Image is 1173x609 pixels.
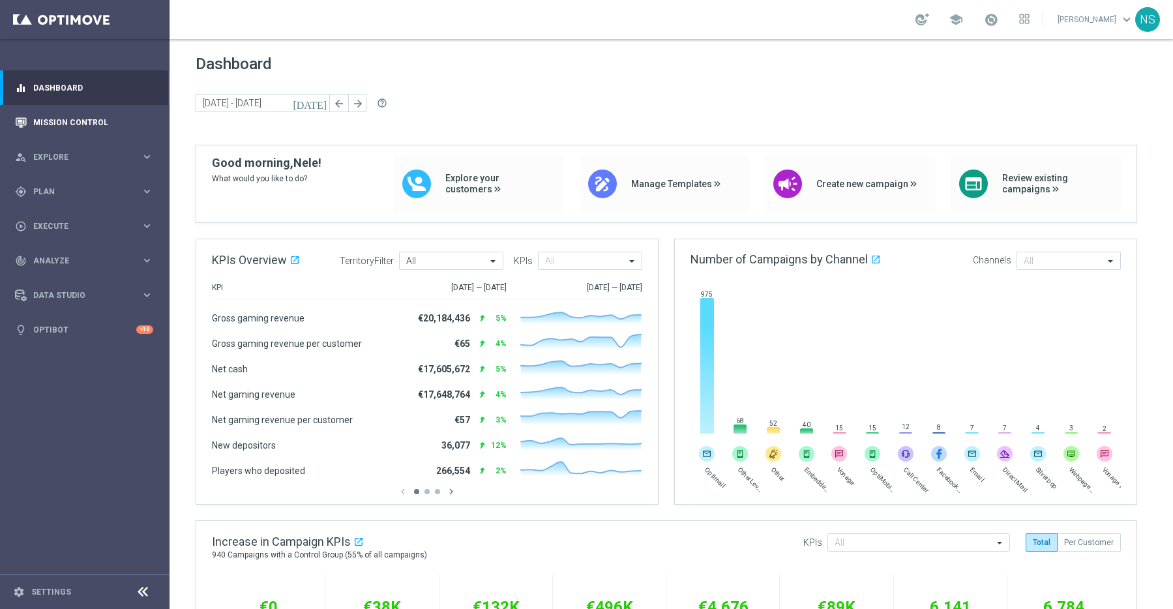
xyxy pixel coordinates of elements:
[14,152,154,162] button: person_search Explore keyboard_arrow_right
[1120,12,1134,27] span: keyboard_arrow_down
[14,117,154,128] button: Mission Control
[15,151,27,163] i: person_search
[14,83,154,93] button: equalizer Dashboard
[33,153,141,161] span: Explore
[15,290,141,301] div: Data Studio
[141,254,153,267] i: keyboard_arrow_right
[14,221,154,231] button: play_circle_outline Execute keyboard_arrow_right
[13,586,25,598] i: settings
[15,255,141,267] div: Analyze
[136,325,153,334] div: +10
[14,290,154,301] button: Data Studio keyboard_arrow_right
[15,186,141,198] div: Plan
[15,220,141,232] div: Execute
[33,291,141,299] span: Data Studio
[33,222,141,230] span: Execute
[141,289,153,301] i: keyboard_arrow_right
[1135,7,1160,32] div: NS
[14,186,154,197] button: gps_fixed Plan keyboard_arrow_right
[15,324,27,336] i: lightbulb
[141,220,153,232] i: keyboard_arrow_right
[33,257,141,265] span: Analyze
[15,151,141,163] div: Explore
[949,12,963,27] span: school
[141,151,153,163] i: keyboard_arrow_right
[15,70,153,105] div: Dashboard
[33,312,136,347] a: Optibot
[15,186,27,198] i: gps_fixed
[33,105,153,140] a: Mission Control
[15,220,27,232] i: play_circle_outline
[15,312,153,347] div: Optibot
[33,70,153,105] a: Dashboard
[141,185,153,198] i: keyboard_arrow_right
[14,325,154,335] button: lightbulb Optibot +10
[15,82,27,94] i: equalizer
[33,188,141,196] span: Plan
[14,256,154,266] button: track_changes Analyze keyboard_arrow_right
[31,588,71,596] a: Settings
[15,105,153,140] div: Mission Control
[15,255,27,267] i: track_changes
[1056,10,1135,29] a: [PERSON_NAME]keyboard_arrow_down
